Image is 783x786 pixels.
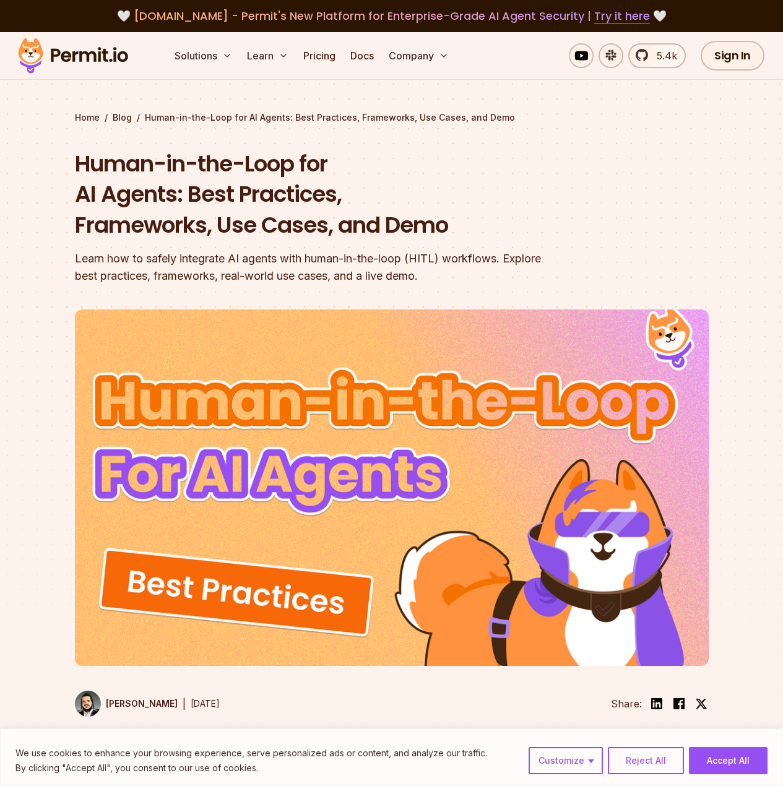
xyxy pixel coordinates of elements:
[672,696,686,711] img: facebook
[15,761,487,775] p: By clicking "Accept All", you consent to our use of cookies.
[75,111,100,124] a: Home
[628,43,686,68] a: 5.4k
[298,43,340,68] a: Pricing
[695,697,707,710] img: twitter
[649,48,677,63] span: 5.4k
[689,747,768,774] button: Accept All
[15,746,487,761] p: We use cookies to enhance your browsing experience, serve personalized ads or content, and analyz...
[75,250,550,285] div: Learn how to safely integrate AI agents with human-in-the-loop (HITL) workflows. Explore best pra...
[242,43,293,68] button: Learn
[134,8,650,24] span: [DOMAIN_NAME] - Permit's New Platform for Enterprise-Grade AI Agent Security |
[30,7,753,25] div: 🤍 🤍
[345,43,379,68] a: Docs
[75,691,101,717] img: Gabriel L. Manor
[113,111,132,124] a: Blog
[75,111,709,124] div: / /
[170,43,237,68] button: Solutions
[384,43,454,68] button: Company
[594,8,650,24] a: Try it here
[191,698,220,709] time: [DATE]
[106,697,178,710] p: [PERSON_NAME]
[12,35,134,77] img: Permit logo
[75,309,709,666] img: Human-in-the-Loop for AI Agents: Best Practices, Frameworks, Use Cases, and Demo
[75,691,178,717] a: [PERSON_NAME]
[611,696,642,711] li: Share:
[608,747,684,774] button: Reject All
[701,41,764,71] a: Sign In
[183,696,186,711] div: |
[529,747,603,774] button: Customize
[75,149,550,241] h1: Human-in-the-Loop for AI Agents: Best Practices, Frameworks, Use Cases, and Demo
[649,696,664,711] img: linkedin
